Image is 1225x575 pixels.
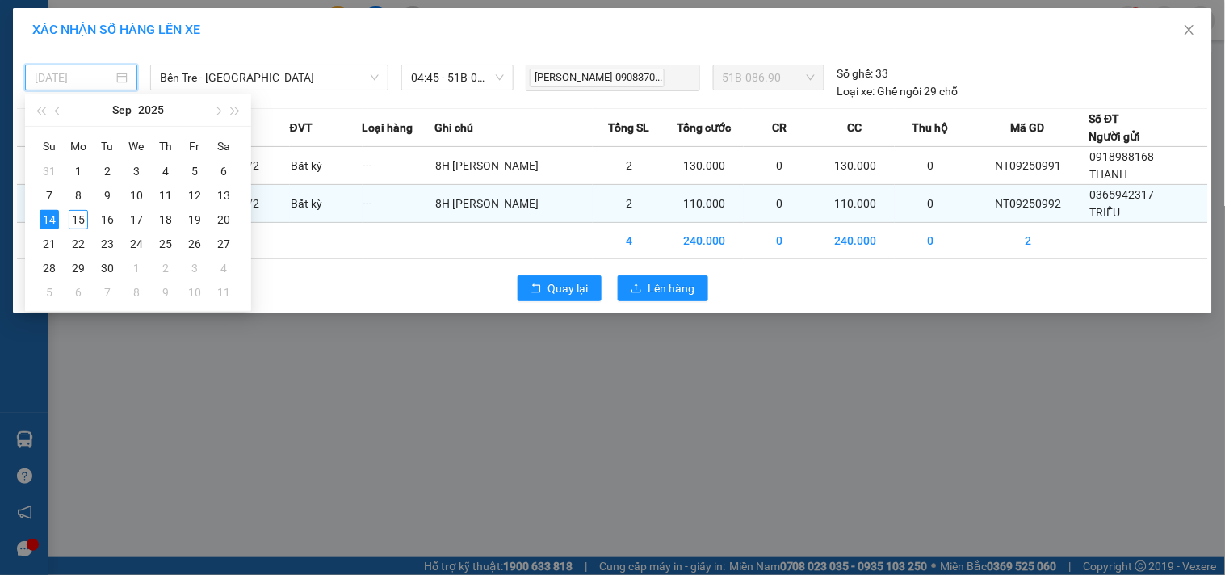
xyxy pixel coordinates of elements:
[816,147,895,185] td: 130.000
[40,186,59,205] div: 7
[122,183,151,208] td: 2025-09-10
[1011,119,1045,136] span: Mã GD
[93,280,122,304] td: 2025-10-07
[548,279,589,297] span: Quay lại
[434,119,473,136] span: Ghi chú
[631,283,642,296] span: upload
[816,223,895,259] td: 240.000
[156,186,175,205] div: 11
[209,183,238,208] td: 2025-09-13
[837,82,959,100] div: Ghế ngồi 29 chỗ
[64,159,93,183] td: 2025-09-01
[593,147,665,185] td: 2
[1090,206,1121,219] span: TRIỀU
[530,69,665,87] span: [PERSON_NAME]-0908370...
[35,280,64,304] td: 2025-10-05
[64,208,93,232] td: 2025-09-15
[837,65,874,82] span: Số ghế:
[156,234,175,254] div: 25
[98,162,117,181] div: 2
[185,258,204,278] div: 3
[895,223,967,259] td: 0
[895,185,967,223] td: 0
[531,283,542,296] span: rollback
[967,223,1089,259] td: 2
[744,185,816,223] td: 0
[744,147,816,185] td: 0
[112,94,132,126] button: Sep
[180,232,209,256] td: 2025-09-26
[214,210,233,229] div: 20
[370,73,380,82] span: down
[122,208,151,232] td: 2025-09-17
[138,94,164,126] button: 2025
[98,186,117,205] div: 9
[180,183,209,208] td: 2025-09-12
[156,210,175,229] div: 18
[214,234,233,254] div: 27
[122,159,151,183] td: 2025-09-03
[151,183,180,208] td: 2025-09-11
[98,234,117,254] div: 23
[185,234,204,254] div: 26
[127,186,146,205] div: 10
[180,208,209,232] td: 2025-09-19
[40,234,59,254] div: 21
[93,159,122,183] td: 2025-09-02
[363,147,435,185] td: ---
[967,185,1089,223] td: NT09250992
[93,232,122,256] td: 2025-09-23
[1183,23,1196,36] span: close
[209,256,238,280] td: 2025-10-04
[151,256,180,280] td: 2025-10-02
[122,256,151,280] td: 2025-10-01
[156,283,175,302] div: 9
[180,280,209,304] td: 2025-10-10
[1089,110,1141,145] div: Số ĐT Người gửi
[290,147,363,185] td: Bất kỳ
[122,280,151,304] td: 2025-10-08
[156,162,175,181] div: 4
[93,208,122,232] td: 2025-09-16
[122,133,151,159] th: We
[69,234,88,254] div: 22
[912,119,949,136] span: Thu hộ
[69,162,88,181] div: 1
[180,159,209,183] td: 2025-09-05
[290,119,313,136] span: ĐVT
[772,119,787,136] span: CR
[608,119,649,136] span: Tổng SL
[185,162,204,181] div: 5
[434,185,593,223] td: 8H [PERSON_NAME]
[209,208,238,232] td: 2025-09-20
[363,119,413,136] span: Loại hàng
[35,208,64,232] td: 2025-09-14
[665,185,744,223] td: 110.000
[411,65,504,90] span: 04:45 - 51B-086.90
[848,119,862,136] span: CC
[32,22,200,37] span: XÁC NHẬN SỐ HÀNG LÊN XE
[64,133,93,159] th: Mo
[185,210,204,229] div: 19
[744,223,816,259] td: 0
[98,210,117,229] div: 16
[40,283,59,302] div: 5
[127,258,146,278] div: 1
[665,223,744,259] td: 240.000
[127,234,146,254] div: 24
[40,162,59,181] div: 31
[69,186,88,205] div: 8
[35,256,64,280] td: 2025-09-28
[434,147,593,185] td: 8H [PERSON_NAME]
[127,210,146,229] div: 17
[40,210,59,229] div: 14
[122,232,151,256] td: 2025-09-24
[151,232,180,256] td: 2025-09-25
[69,283,88,302] div: 6
[64,183,93,208] td: 2025-09-08
[209,133,238,159] th: Sa
[35,159,64,183] td: 2025-08-31
[518,275,602,301] button: rollbackQuay lại
[35,183,64,208] td: 2025-09-07
[816,185,895,223] td: 110.000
